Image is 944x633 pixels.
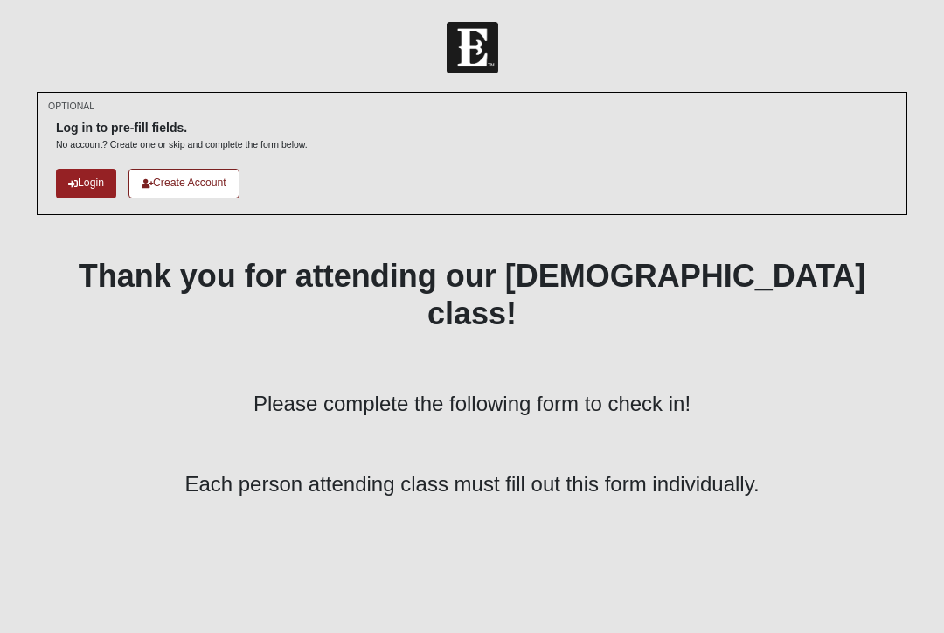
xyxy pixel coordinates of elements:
a: Create Account [128,169,239,198]
h6: Log in to pre-fill fields. [56,121,308,136]
p: No account? Create one or skip and complete the form below. [56,138,308,151]
small: OPTIONAL [48,100,94,113]
b: Thank you for attending our [DEMOGRAPHIC_DATA] class! [79,258,866,331]
img: Church of Eleven22 Logo [447,22,498,73]
span: Please complete the following form to check in! [253,392,691,415]
span: Each person attending class must fill out this form individually. [184,472,759,496]
a: Login [56,169,116,198]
